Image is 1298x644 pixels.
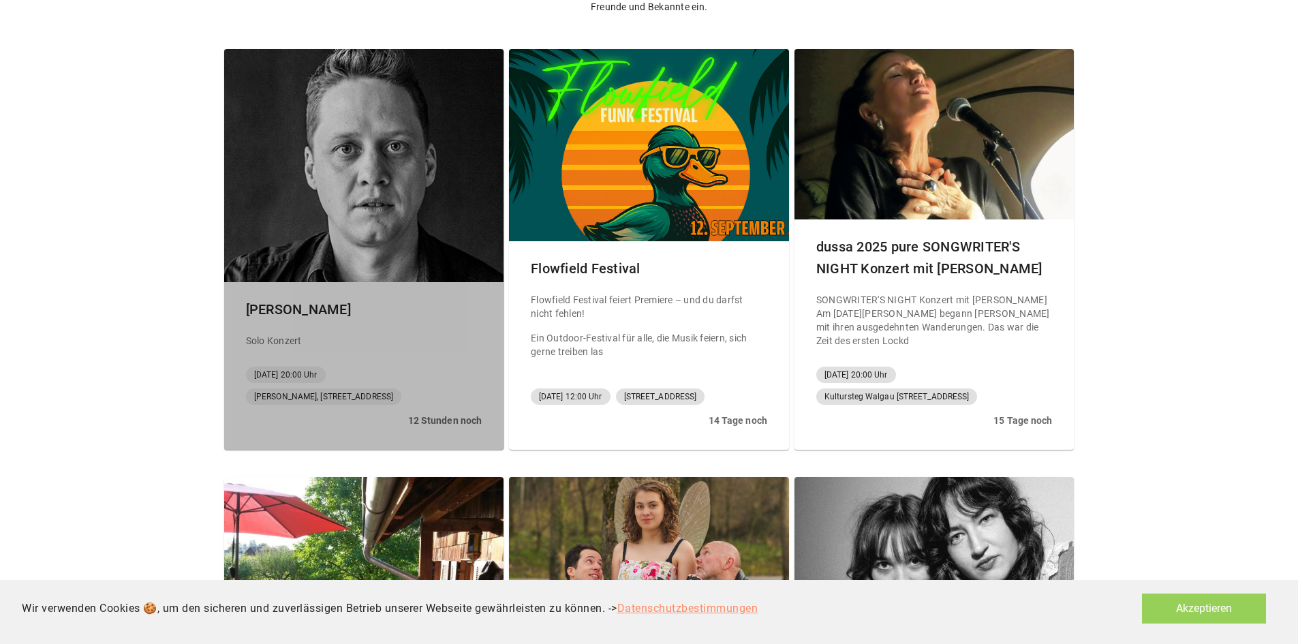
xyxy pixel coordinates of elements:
[617,602,758,615] a: Datenschutzbestimmungen
[254,388,393,405] span: [PERSON_NAME], [STREET_ADDRESS]
[709,415,767,426] b: 14 Tage noch
[408,415,482,426] b: 12 Stunden noch
[22,600,758,617] div: Wir verwenden Cookies 🍪, um den sicheren und zuverlässigen Betrieb unserer Webseite gewährleisten...
[520,247,778,290] div: Flowfield Festival
[531,331,767,358] p: Ein Outdoor-Festival für alle, die Musik feiern, sich gerne treiben las
[539,388,602,405] span: [DATE] 12:00 Uhr
[824,367,888,383] span: [DATE] 20:00 Uhr
[824,388,969,405] span: Kultursteg Walgau [STREET_ADDRESS]
[816,293,1053,348] div: SONGWRITER'S NIGHT Konzert mit [PERSON_NAME] Am [DATE][PERSON_NAME] begann [PERSON_NAME] mit ihre...
[235,288,493,331] div: [PERSON_NAME]
[246,334,302,348] div: Solo Konzert
[993,415,1052,426] b: 15 Tage noch
[805,225,1064,290] div: dussa 2025 pure SONGWRITER'S NIGHT Konzert mit [PERSON_NAME]
[1142,594,1266,624] button: Akzeptieren
[531,293,767,320] p: Flowfield Festival feiert Premiere – und du darfst nicht fehlen!
[254,367,318,383] span: [DATE] 20:00 Uhr
[624,388,697,405] span: [STREET_ADDRESS]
